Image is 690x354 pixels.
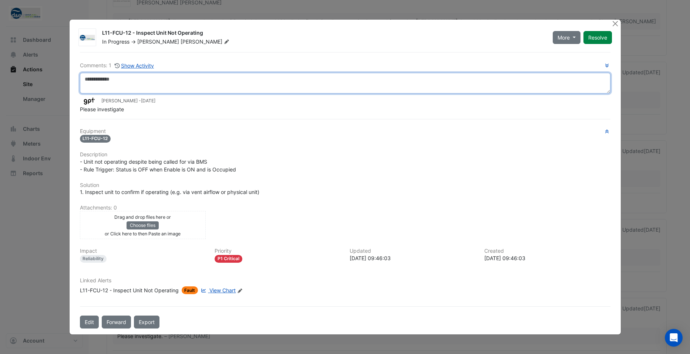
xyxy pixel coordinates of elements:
span: - Unit not operating despite being called for via BMS - Rule Trigger: Status is OFF when Enable i... [80,159,236,173]
span: [PERSON_NAME] [181,38,231,45]
h6: Equipment [80,128,610,135]
div: [DATE] 09:46:03 [484,254,610,262]
div: [DATE] 09:46:03 [350,254,476,262]
img: GPT Office [80,97,98,105]
small: Drag and drop files here or [114,214,171,220]
h6: Created [484,248,610,254]
div: Reliability [80,255,107,263]
span: Fault [182,286,198,294]
button: Close [612,20,619,27]
h6: Solution [80,182,610,188]
span: More [558,34,570,41]
button: Show Activity [114,61,155,70]
span: [PERSON_NAME] [137,38,179,45]
span: 2025-06-19 09:46:03 [141,98,155,103]
div: L11-FCU-12 - Inspect Unit Not Operating [80,286,179,294]
span: 1. Inspect unit to confirm if operating (e.g. via vent airflow or physical unit) [80,189,259,195]
h6: Priority [215,248,341,254]
h6: Linked Alerts [80,278,610,284]
div: L11-FCU-12 - Inspect Unit Not Operating [102,29,544,38]
span: L11-FCU-12 [80,135,111,143]
fa-icon: Edit Linked Alerts [237,288,243,293]
span: In Progress [102,38,129,45]
span: View Chart [209,287,236,293]
div: Open Intercom Messenger [665,329,683,347]
span: -> [131,38,136,45]
button: More [553,31,580,44]
small: [PERSON_NAME] - [101,98,155,104]
a: View Chart [199,286,236,294]
div: P1 Critical [215,255,242,263]
div: Comments: 1 [80,61,155,70]
span: Please investigate [80,106,124,112]
button: Forward [102,316,131,329]
button: Resolve [583,31,612,44]
h6: Description [80,152,610,158]
h6: Attachments: 0 [80,205,610,211]
small: or Click here to then Paste an image [105,231,181,236]
a: Export [134,316,159,329]
img: D&E Air Conditioning [79,34,96,41]
button: Edit [80,316,99,329]
button: Choose files [127,221,159,229]
h6: Impact [80,248,206,254]
h6: Updated [350,248,476,254]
